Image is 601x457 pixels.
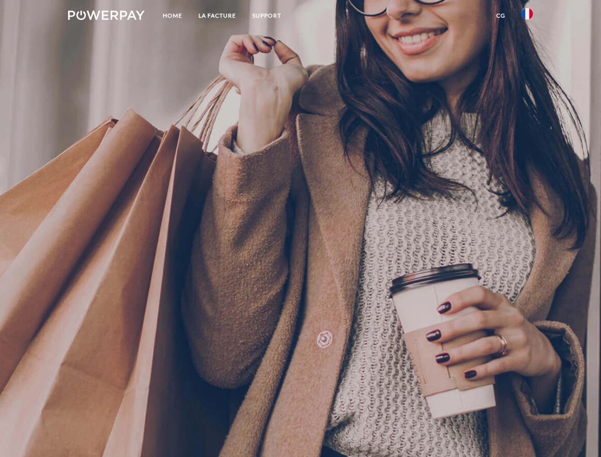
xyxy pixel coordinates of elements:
[68,10,145,20] img: logo-powerpay-white.svg
[155,7,190,24] a: Home
[488,7,513,24] a: CG
[522,8,533,20] img: fr
[244,7,289,24] a: Support
[190,7,244,24] a: LA FACTURE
